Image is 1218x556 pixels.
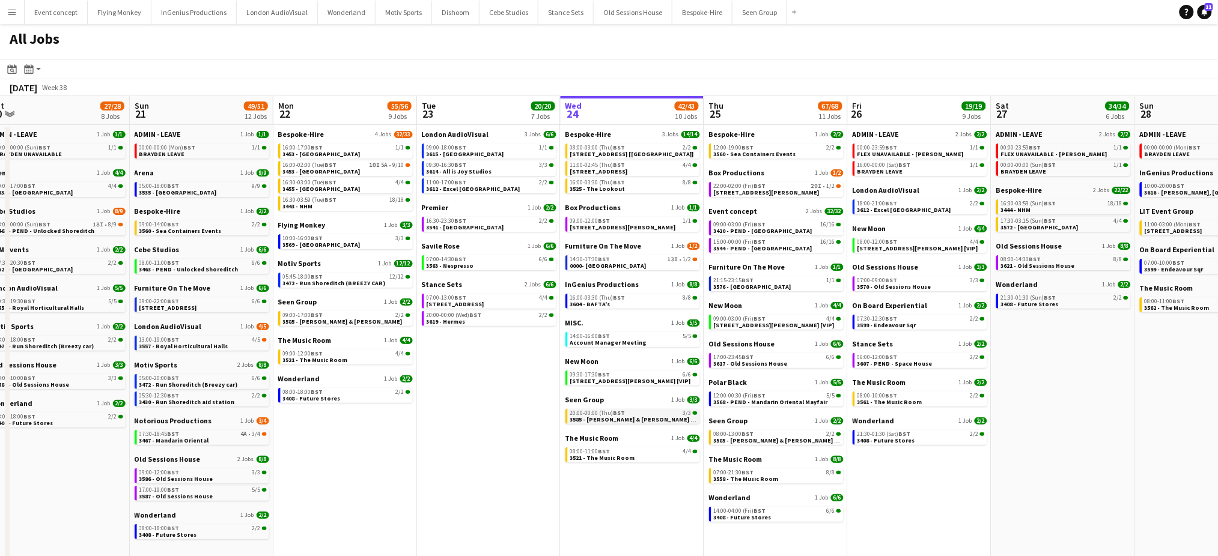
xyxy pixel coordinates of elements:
a: 17:30-03:15 (Sun)BST4/43572 - [GEOGRAPHIC_DATA] [1001,217,1128,231]
span: 16:00-02:00 (Tue) [283,162,337,168]
span: BST [39,144,51,151]
span: 14/14 [681,131,700,138]
span: 2 Jobs [1094,187,1110,194]
span: BST [614,161,626,169]
a: 16:30-23:30BST2/23541 - [GEOGRAPHIC_DATA] [427,217,554,231]
span: 6/6 [544,131,556,138]
span: 32/33 [394,131,413,138]
span: 4/4 [113,169,126,177]
a: 09:30-16:30BST3/33614 - All is Joy Studios [427,161,554,175]
a: 08:00-03:00 (Thu)BST2/2[STREET_ADDRESS] [[GEOGRAPHIC_DATA]] [570,144,698,157]
a: 09:00-03:00 (Fri)BST16/163420 - PEND - [GEOGRAPHIC_DATA] [714,220,841,234]
span: BST [168,182,180,190]
div: Savile Rose1 Job6/607:00-14:30BST6/63563 - Nespresso [422,241,556,280]
span: 16:30-03:59 (Tue) [283,197,337,203]
span: 16:30-23:30 [427,218,467,224]
span: 1/1 [109,145,117,151]
button: London AudioVisual [237,1,318,24]
a: 16:00-00:00 (Sat)BST1/1BRAYDEN LEAVE [857,161,985,175]
span: 1 Job [959,225,972,232]
div: • [714,183,841,189]
span: 3525 - The Lookout [570,185,626,193]
div: Premier1 Job2/216:30-23:30BST2/23541 - [GEOGRAPHIC_DATA] [422,203,556,241]
span: BRAYDEN LEAVE [1145,150,1190,158]
span: 1/1 [970,162,979,168]
a: Arena1 Job9/9 [135,168,269,177]
span: 09:00-03:00 (Fri) [714,222,766,228]
span: Box Productions [709,168,765,177]
div: Furniture On The Move1 Job1/214:30-17:30BST13I•1/20000- [GEOGRAPHIC_DATA] [565,241,700,280]
span: 11:00-03:00 (Mon) [1145,222,1201,228]
span: 08:00-03:00 (Thu) [570,145,626,151]
span: BST [1029,144,1041,151]
div: New Moon1 Job4/408:00-12:00BST4/4[STREET_ADDRESS][PERSON_NAME] [VIP] [853,224,987,262]
span: 00:00-00:00 (Sun) [1001,162,1056,168]
span: 09:00-12:00 [570,218,611,224]
span: 3535 - Shoreditch Park [139,189,217,196]
span: BST [325,196,337,204]
span: 10:00-16:00 [283,235,323,241]
span: 1 Job [241,131,254,138]
span: 8/9 [113,208,126,215]
span: 2/2 [975,131,987,138]
span: 3572 - Kensington Palace [1001,223,1079,231]
span: 1/1 [687,204,700,211]
span: Bespoke-Hire [709,130,755,139]
a: 09:00-14:00BST2/23560 - Sea Containers Events [139,220,267,234]
span: BST [754,182,766,190]
span: 3569 - Space House [283,241,361,249]
div: Bespoke-Hire3 Jobs14/1408:00-03:00 (Thu)BST2/2[STREET_ADDRESS] [[GEOGRAPHIC_DATA]]11:00-02:45 (Th... [565,130,700,203]
span: New Moon [853,224,886,233]
span: BST [886,238,898,246]
span: BST [742,144,754,151]
span: 2/2 [970,201,979,207]
a: New Moon1 Job4/4 [853,224,987,233]
span: 3610 - Shelton Str [714,189,820,196]
div: Bespoke-Hire1 Job2/209:00-14:00BST2/23560 - Sea Containers Events [135,207,269,245]
span: BST [455,178,467,186]
div: Event concept2 Jobs32/3209:00-03:00 (Fri)BST16/163420 - PEND - [GEOGRAPHIC_DATA]15:00-00:00 (Fri)... [709,207,844,262]
span: BST [1044,161,1056,169]
span: Flying Monkey [278,220,326,229]
a: 08:00-12:00BST4/4[STREET_ADDRESS][PERSON_NAME] [VIP] [857,238,985,252]
span: BST [24,182,36,190]
a: 00:00-00:00 (Sun)BST1/1BRAYDEN LEAVE [1001,161,1128,175]
span: 4 Jobs [376,131,392,138]
a: 00:00-23:59BST1/1FLEX UNAVAILABLE - [PERSON_NAME] [1001,144,1128,157]
span: 3 Jobs [525,131,541,138]
span: Bespoke-Hire [278,130,324,139]
span: 10I [370,162,380,168]
a: Bespoke-Hire2 Jobs22/22 [996,186,1131,195]
a: Event concept2 Jobs32/32 [709,207,844,216]
span: FLEX UNAVAILABLE - Ben Turner [857,150,964,158]
span: 2/2 [540,180,548,186]
span: 2/2 [683,145,692,151]
span: 1/1 [257,131,269,138]
a: 16:30-03:59 (Tue)BST18/183443 - NHM [283,196,410,210]
span: Event concept [709,207,758,216]
button: InGenius Productions [151,1,237,24]
a: Box Productions1 Job1/2 [709,168,844,177]
span: 11:00-02:45 (Thu) [570,162,626,168]
a: Bespoke-Hire1 Job2/2 [135,207,269,216]
a: London AudioVisual3 Jobs6/6 [422,130,556,139]
span: BST [455,217,467,225]
span: 1 Job [241,169,254,177]
a: ADMIN - LEAVE2 Jobs2/2 [853,130,987,139]
span: BST [886,199,898,207]
span: BST [325,161,337,169]
a: 11:00-17:00BST2/23612 - Excel [GEOGRAPHIC_DATA] [427,178,554,192]
a: Bespoke-Hire3 Jobs14/14 [565,130,700,139]
span: 3606 - 2 Temple Place [Luton] [570,150,694,158]
span: 3/3 [396,235,404,241]
a: 16:30-03:00 (Tue)BST4/43455 - [GEOGRAPHIC_DATA] [283,178,410,192]
span: 4/4 [109,183,117,189]
span: ADMIN - LEAVE [135,130,181,139]
span: 9/9 [252,183,261,189]
a: 16:30-03:59 (Sun)BST18/183444 - NHM [1001,199,1128,213]
span: ADMIN - LEAVE [853,130,900,139]
div: Bespoke-Hire4 Jobs32/3316:00-17:00BST1/13453 - [GEOGRAPHIC_DATA]16:00-02:00 (Tue)BST10I5A•9/10345... [278,130,413,220]
span: 10:00-20:00 [1145,183,1185,189]
span: 18:00-21:00 [857,201,898,207]
span: 1 Job [97,208,111,215]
